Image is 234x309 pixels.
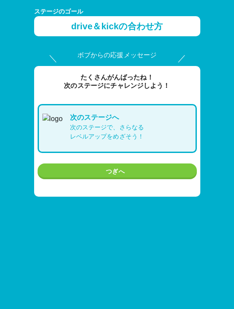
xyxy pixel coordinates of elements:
[70,112,144,123] p: 次の ステージ へ
[34,7,200,16] p: ステージ のゴール
[34,50,200,60] p: ボブからの応援メッセージ
[70,123,144,141] p: 次のステージで、さらなる レベルアップをめざそう！
[71,20,163,33] p: drive＆kickの合わせ方
[42,114,66,140] img: logo
[34,73,200,90] p: たくさんがんばったね！ 次の ステージ にチャレンジしよう！
[38,163,197,180] button: つぎへ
